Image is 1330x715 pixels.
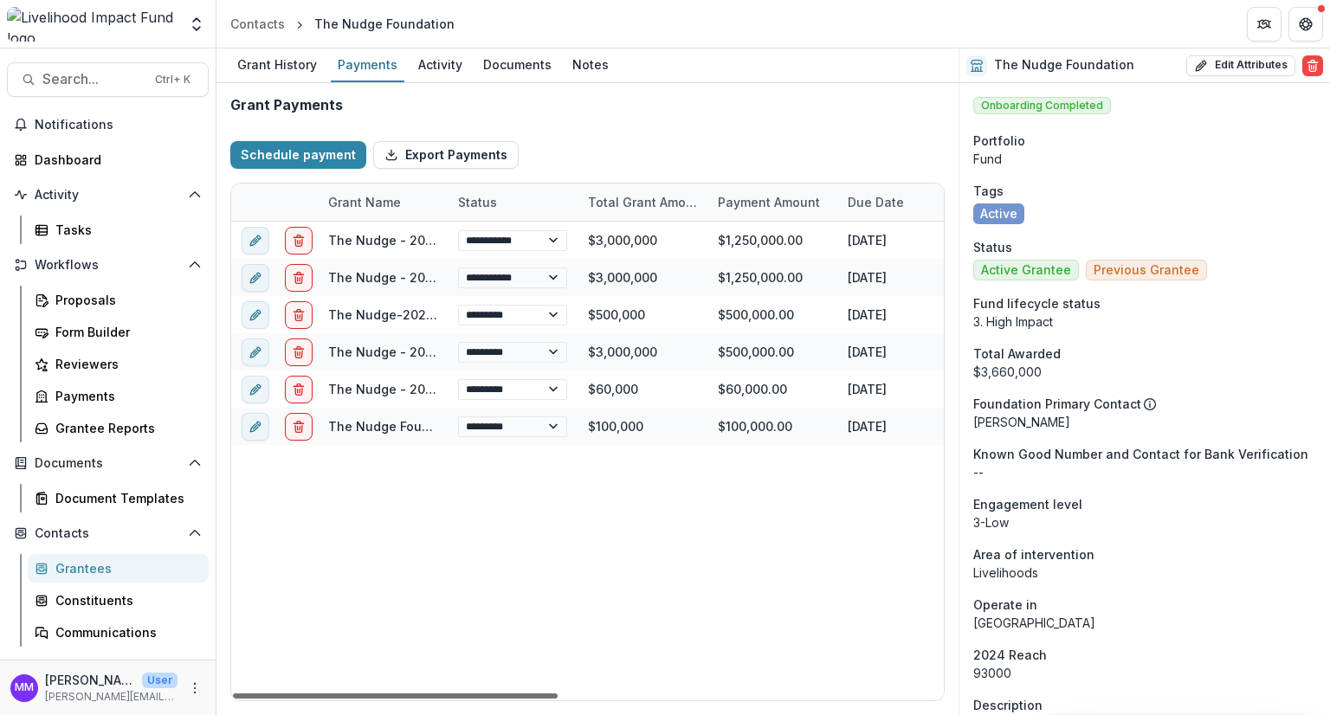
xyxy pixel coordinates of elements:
a: The Nudge - 2024-26 Grant [328,345,500,359]
span: Fund lifecycle status [973,294,1101,312]
button: More [184,678,205,699]
a: Grantee Reports [28,414,209,442]
button: edit [242,227,269,254]
button: Open Data & Reporting [7,654,209,681]
span: Description [973,696,1043,714]
div: Grantee Reports [55,419,195,437]
p: Fund [973,150,1316,168]
a: Proposals [28,286,209,314]
a: The Nudge-2024 Grant [328,307,472,322]
p: User [142,673,178,688]
div: The Nudge Foundation [314,15,455,33]
span: Portfolio [973,132,1025,150]
div: Documents [476,52,558,77]
button: Delete [1302,55,1323,76]
a: Grant History [230,48,324,82]
h2: Grant Payments [230,97,343,113]
div: Payments [331,52,404,77]
button: delete [285,338,313,366]
button: Schedule payment [230,141,366,169]
button: edit [242,376,269,403]
button: Edit Attributes [1186,55,1295,76]
a: Constituents [28,586,209,615]
a: Tasks [28,216,209,244]
div: Payments [55,387,195,405]
div: [DATE] [837,296,967,333]
div: $500,000.00 [707,296,837,333]
div: Grant Name [318,193,411,211]
button: edit [242,301,269,329]
button: Search... [7,62,209,97]
a: Dashboard [7,145,209,174]
span: Tags [973,182,1004,200]
div: [DATE] [837,222,967,259]
p: [PERSON_NAME] [973,413,1316,431]
div: $3,000,000 [578,259,707,296]
div: Total Grant Amount [578,184,707,221]
div: $500,000 [578,296,707,333]
span: Search... [42,71,145,87]
div: $3,000,000 [578,333,707,370]
button: delete [285,301,313,329]
span: Operate in [973,596,1037,614]
button: Open entity switcher [184,7,209,42]
div: [DATE] [837,408,967,445]
div: $100,000 [578,408,707,445]
button: delete [285,376,313,403]
div: Proposals [55,291,195,309]
div: [DATE] [837,370,967,408]
p: Foundation Primary Contact [973,395,1141,413]
a: Documents [476,48,558,82]
div: $1,250,000.00 [707,222,837,259]
span: Documents [35,456,181,471]
div: Contacts [230,15,285,33]
button: Open Activity [7,181,209,209]
p: -- [973,463,1316,481]
div: [DATE] [837,259,967,296]
p: 3-Low [973,513,1316,531]
div: $60,000 [578,370,707,408]
button: Open Documents [7,449,209,477]
div: Reviewers [55,355,195,373]
p: Livelihoods [973,564,1316,582]
a: Contacts [223,11,292,36]
div: Total Grant Amount [578,193,707,211]
span: Active [980,207,1017,222]
div: $60,000.00 [707,370,837,408]
div: Ctrl + K [152,70,194,89]
p: [PERSON_NAME][EMAIL_ADDRESS][DOMAIN_NAME] [45,689,178,705]
div: Grant History [230,52,324,77]
div: Status [448,184,578,221]
a: Reviewers [28,350,209,378]
a: Activity [411,48,469,82]
div: Due Date [837,193,914,211]
span: Status [973,238,1012,256]
button: delete [285,227,313,254]
a: Notes [565,48,616,82]
div: Payment Amount [707,184,837,221]
div: [DATE] [837,333,967,370]
div: Notes [565,52,616,77]
div: Tasks [55,221,195,239]
a: Payments [331,48,404,82]
p: [GEOGRAPHIC_DATA] [973,614,1316,632]
div: Due Date [837,184,967,221]
span: Active Grantee [981,263,1071,278]
button: Partners [1247,7,1282,42]
div: Constituents [55,591,195,609]
a: Grantees [28,554,209,583]
div: Payment Amount [707,193,830,211]
nav: breadcrumb [223,11,462,36]
p: [PERSON_NAME] [45,671,135,689]
div: Document Templates [55,489,195,507]
p: 93000 [973,664,1316,682]
a: The Nudge - 2024-26 Grant [328,270,500,285]
div: Form Builder [55,323,195,341]
a: Document Templates [28,484,209,512]
button: edit [242,413,269,441]
button: edit [242,338,269,366]
img: Livelihood Impact Fund logo [7,7,178,42]
div: $3,660,000 [973,363,1316,381]
a: Form Builder [28,318,209,346]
